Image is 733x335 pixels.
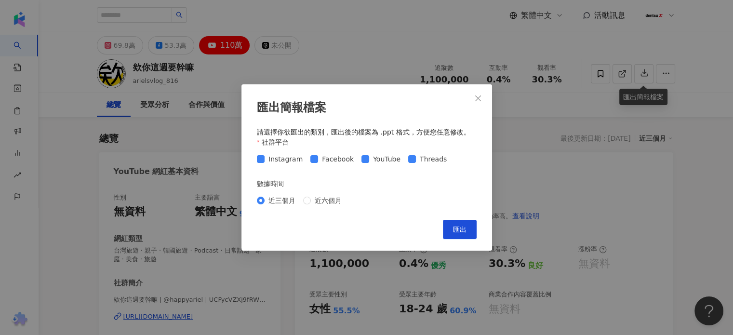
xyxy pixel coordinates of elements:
div: 請選擇你欲匯出的類別，匯出後的檔案為 .ppt 格式，方便您任意修改。 [257,128,477,137]
span: Threads [415,154,450,164]
label: 社群平台 [257,137,295,147]
span: close [474,94,482,102]
span: 近六個月 [311,195,346,206]
label: 數據時間 [257,178,291,189]
span: Instagram [265,154,307,164]
div: 匯出簡報檔案 [257,100,477,116]
span: YouTube [369,154,404,164]
button: 匯出 [443,220,477,239]
span: Facebook [318,154,358,164]
span: 近三個月 [265,195,299,206]
button: Close [468,89,488,108]
span: 匯出 [453,226,466,233]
